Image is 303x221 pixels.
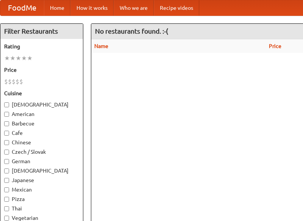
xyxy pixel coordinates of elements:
label: German [4,158,79,165]
label: Pizza [4,195,79,203]
label: [DEMOGRAPHIC_DATA] [4,167,79,175]
input: German [4,159,9,164]
input: [DEMOGRAPHIC_DATA] [4,168,9,173]
label: Chinese [4,139,79,146]
a: FoodMe [0,0,44,15]
label: Thai [4,205,79,212]
label: Czech / Slovak [4,148,79,156]
input: [DEMOGRAPHIC_DATA] [4,102,9,107]
li: $ [16,77,19,86]
input: Barbecue [4,121,9,126]
a: Name [94,43,108,49]
li: $ [12,77,16,86]
a: Home [44,0,70,15]
li: ★ [21,54,27,62]
ng-pluralize: No restaurants found. :-( [95,28,168,35]
h4: Filter Restaurants [0,24,83,39]
input: Cafe [4,131,9,136]
input: Vegetarian [4,216,9,221]
li: ★ [4,54,10,62]
li: ★ [27,54,33,62]
h5: Rating [4,43,79,50]
li: ★ [10,54,16,62]
li: $ [19,77,23,86]
input: Chinese [4,140,9,145]
li: ★ [16,54,21,62]
a: How it works [70,0,114,15]
a: Recipe videos [154,0,199,15]
input: Japanese [4,178,9,183]
input: Czech / Slovak [4,150,9,155]
label: [DEMOGRAPHIC_DATA] [4,101,79,108]
label: American [4,110,79,118]
a: Who we are [114,0,154,15]
input: Mexican [4,187,9,192]
li: $ [8,77,12,86]
label: Cafe [4,129,79,137]
input: American [4,112,9,117]
label: Japanese [4,176,79,184]
h5: Price [4,66,79,74]
label: Barbecue [4,120,79,127]
input: Pizza [4,197,9,202]
h5: Cuisine [4,90,79,97]
label: Mexican [4,186,79,193]
li: $ [4,77,8,86]
input: Thai [4,206,9,211]
a: Price [269,43,281,49]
